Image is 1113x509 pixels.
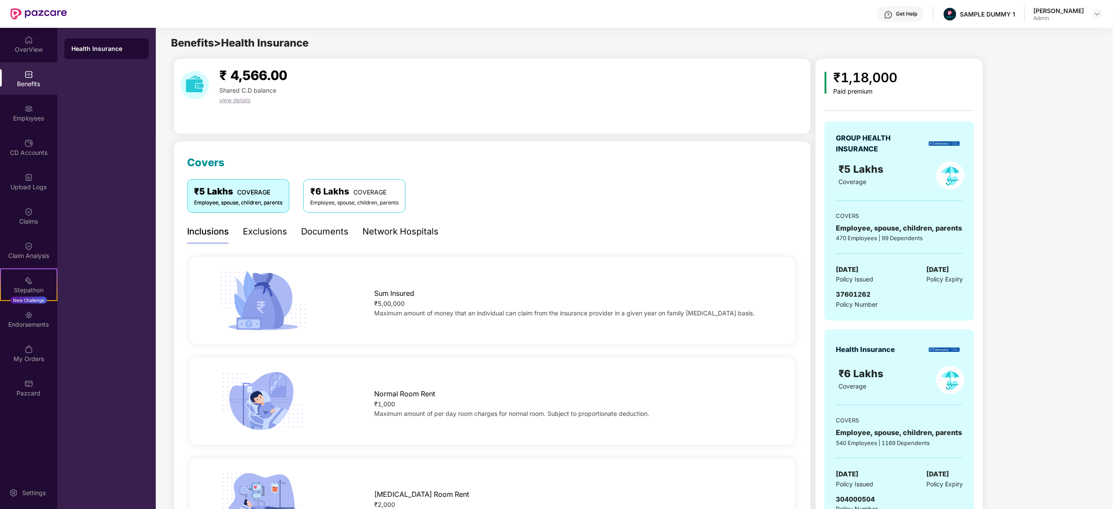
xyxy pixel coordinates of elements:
span: [DATE] [926,469,949,479]
div: Employee, spouse, children, parents [310,199,399,207]
div: Settings [20,489,48,497]
img: svg+xml;base64,PHN2ZyBpZD0iRW1wbG95ZWVzIiB4bWxucz0iaHR0cDovL3d3dy53My5vcmcvMjAwMC9zdmciIHdpZHRoPS... [24,104,33,113]
span: ₹6 Lakhs [839,368,886,380]
img: download [181,71,209,99]
span: Maximum amount of money that an individual can claim from the insurance provider in a given year ... [374,309,754,317]
span: Policy Expiry [926,479,963,489]
div: Employee, spouse, children, parents [836,223,963,234]
span: 304000504 [836,495,875,503]
div: ₹5 Lakhs [194,185,282,198]
img: Pazcare_Alternative_logo-01-01.png [944,8,956,20]
div: Stepathon [1,286,57,295]
img: policyIcon [936,161,965,190]
span: ₹5 Lakhs [839,163,886,175]
div: ₹1,18,000 [834,67,898,88]
img: svg+xml;base64,PHN2ZyBpZD0iTXlfT3JkZXJzIiBkYXRhLW5hbWU9Ik15IE9yZGVycyIgeG1sbnM9Imh0dHA6Ly93d3cudz... [24,345,33,354]
div: [PERSON_NAME] [1034,7,1084,15]
span: ₹ 4,566.00 [219,67,287,83]
img: svg+xml;base64,PHN2ZyBpZD0iRHJvcGRvd24tMzJ4MzIiIHhtbG5zPSJodHRwOi8vd3d3LnczLm9yZy8yMDAwL3N2ZyIgd2... [1094,10,1101,17]
img: svg+xml;base64,PHN2ZyBpZD0iQmVuZWZpdHMiIHhtbG5zPSJodHRwOi8vd3d3LnczLm9yZy8yMDAwL3N2ZyIgd2lkdGg9Ij... [24,70,33,79]
div: Health Insurance [71,44,142,53]
div: Inclusions [187,225,229,238]
img: svg+xml;base64,PHN2ZyBpZD0iSG9tZSIgeG1sbnM9Imh0dHA6Ly93d3cudzMub3JnLzIwMDAvc3ZnIiB3aWR0aD0iMjAiIG... [24,36,33,44]
img: svg+xml;base64,PHN2ZyBpZD0iQ2xhaW0iIHhtbG5zPSJodHRwOi8vd3d3LnczLm9yZy8yMDAwL3N2ZyIgd2lkdGg9IjIwIi... [24,208,33,216]
span: Policy Issued [836,479,873,489]
div: ₹6 Lakhs [310,185,399,198]
span: Covers [187,156,225,169]
span: [DATE] [926,265,949,275]
img: svg+xml;base64,PHN2ZyBpZD0iSGVscC0zMngzMiIgeG1sbnM9Imh0dHA6Ly93d3cudzMub3JnLzIwMDAvc3ZnIiB3aWR0aD... [884,10,893,19]
span: Policy Expiry [926,275,963,284]
span: Coverage [839,178,867,185]
img: svg+xml;base64,PHN2ZyBpZD0iRW5kb3JzZW1lbnRzIiB4bWxucz0iaHR0cDovL3d3dy53My5vcmcvMjAwMC9zdmciIHdpZH... [24,311,33,319]
div: SAMPLE DUMMY 1 [960,10,1016,18]
span: Coverage [839,382,867,390]
img: icon [825,72,827,94]
img: svg+xml;base64,PHN2ZyBpZD0iVXBsb2FkX0xvZ3MiIGRhdGEtbmFtZT0iVXBsb2FkIExvZ3MiIHhtbG5zPSJodHRwOi8vd3... [24,173,33,182]
div: Network Hospitals [362,225,439,238]
img: icon [216,368,310,434]
img: icon [216,268,310,334]
div: ₹5,00,000 [374,299,768,308]
img: svg+xml;base64,PHN2ZyBpZD0iU2V0dGluZy0yMHgyMCIgeG1sbnM9Imh0dHA6Ly93d3cudzMub3JnLzIwMDAvc3ZnIiB3aW... [9,489,18,497]
div: Employee, spouse, children, parents [836,427,963,438]
span: Policy Issued [836,275,873,284]
img: svg+xml;base64,PHN2ZyBpZD0iQ0RfQWNjb3VudHMiIGRhdGEtbmFtZT0iQ0QgQWNjb3VudHMiIHhtbG5zPSJodHRwOi8vd3... [24,139,33,147]
img: insurerLogo [929,348,960,352]
div: Get Help [896,10,918,17]
span: view details [219,97,251,104]
div: GROUP HEALTH INSURANCE [836,133,912,154]
div: COVERS [836,211,963,220]
div: Admin [1034,15,1084,22]
span: Shared C.D balance [219,87,276,94]
span: [MEDICAL_DATA] Room Rent [374,489,469,500]
div: Paid premium [834,88,898,95]
img: New Pazcare Logo [10,8,67,20]
span: 37601262 [836,290,871,298]
img: insurerLogo [929,141,960,146]
span: Maximum amount of per day room charges for normal room. Subject to proportionate deduction. [374,410,649,417]
span: COVERAGE [237,188,270,196]
span: Benefits > Health Insurance [171,37,308,49]
div: Employee, spouse, children, parents [194,199,282,207]
img: svg+xml;base64,PHN2ZyBpZD0iQ2xhaW0iIHhtbG5zPSJodHRwOi8vd3d3LnczLm9yZy8yMDAwL3N2ZyIgd2lkdGg9IjIwIi... [24,242,33,251]
img: svg+xml;base64,PHN2ZyBpZD0iUGF6Y2FyZCIgeG1sbnM9Imh0dHA6Ly93d3cudzMub3JnLzIwMDAvc3ZnIiB3aWR0aD0iMj... [24,379,33,388]
span: Policy Number [836,301,878,308]
div: COVERS [836,416,963,425]
span: [DATE] [836,469,858,479]
span: COVERAGE [353,188,386,196]
div: Health Insurance [836,344,895,355]
span: [DATE] [836,265,858,275]
div: Exclusions [243,225,287,238]
div: Documents [301,225,349,238]
div: 540 Employees | 1169 Dependents [836,439,963,447]
div: 470 Employees | 99 Dependents [836,234,963,242]
img: policyIcon [936,366,965,394]
span: Normal Room Rent [374,388,435,399]
div: New Challenge [10,297,47,304]
span: Sum Insured [374,288,414,299]
div: ₹1,000 [374,399,768,409]
img: svg+xml;base64,PHN2ZyB4bWxucz0iaHR0cDovL3d3dy53My5vcmcvMjAwMC9zdmciIHdpZHRoPSIyMSIgaGVpZ2h0PSIyMC... [24,276,33,285]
